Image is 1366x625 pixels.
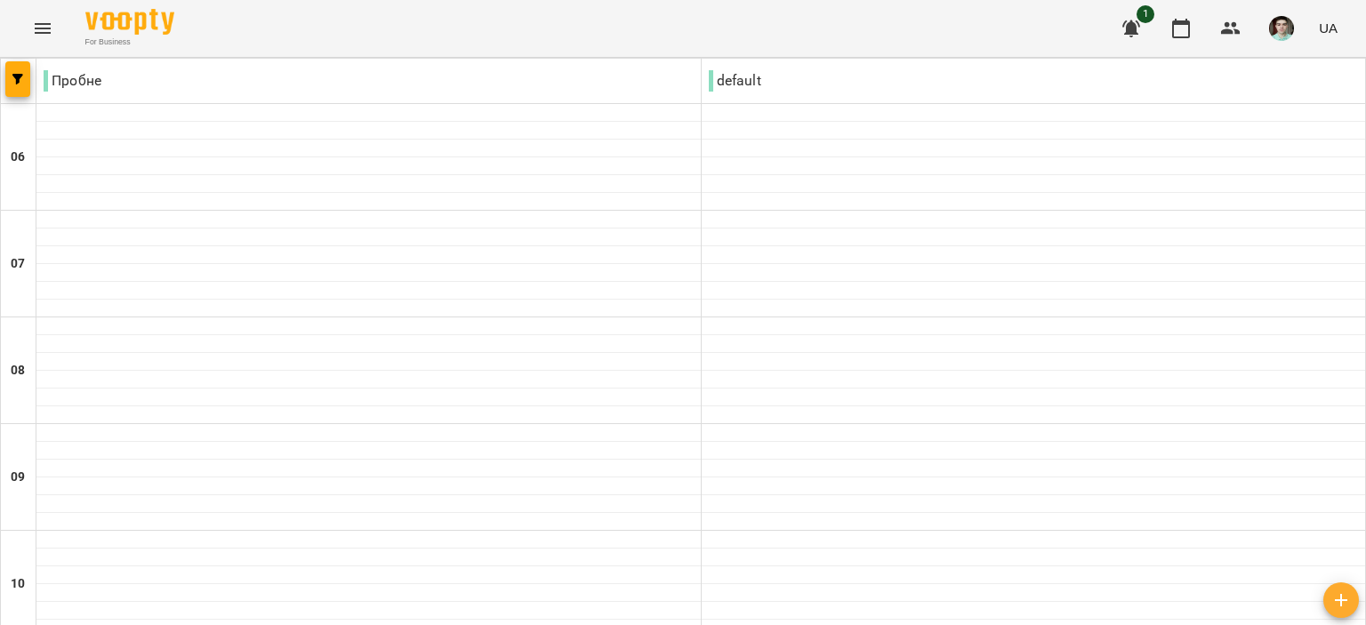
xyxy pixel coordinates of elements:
[709,70,761,92] p: default
[85,36,174,48] span: For Business
[1319,19,1338,37] span: UA
[11,254,25,274] h6: 07
[11,361,25,381] h6: 08
[85,9,174,35] img: Voopty Logo
[44,70,101,92] p: Пробне
[11,574,25,594] h6: 10
[1312,12,1345,44] button: UA
[21,7,64,50] button: Menu
[11,148,25,167] h6: 06
[1269,16,1294,41] img: 8482cb4e613eaef2b7d25a10e2b5d949.jpg
[11,468,25,487] h6: 09
[1137,5,1154,23] span: 1
[1323,582,1359,618] button: Створити урок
